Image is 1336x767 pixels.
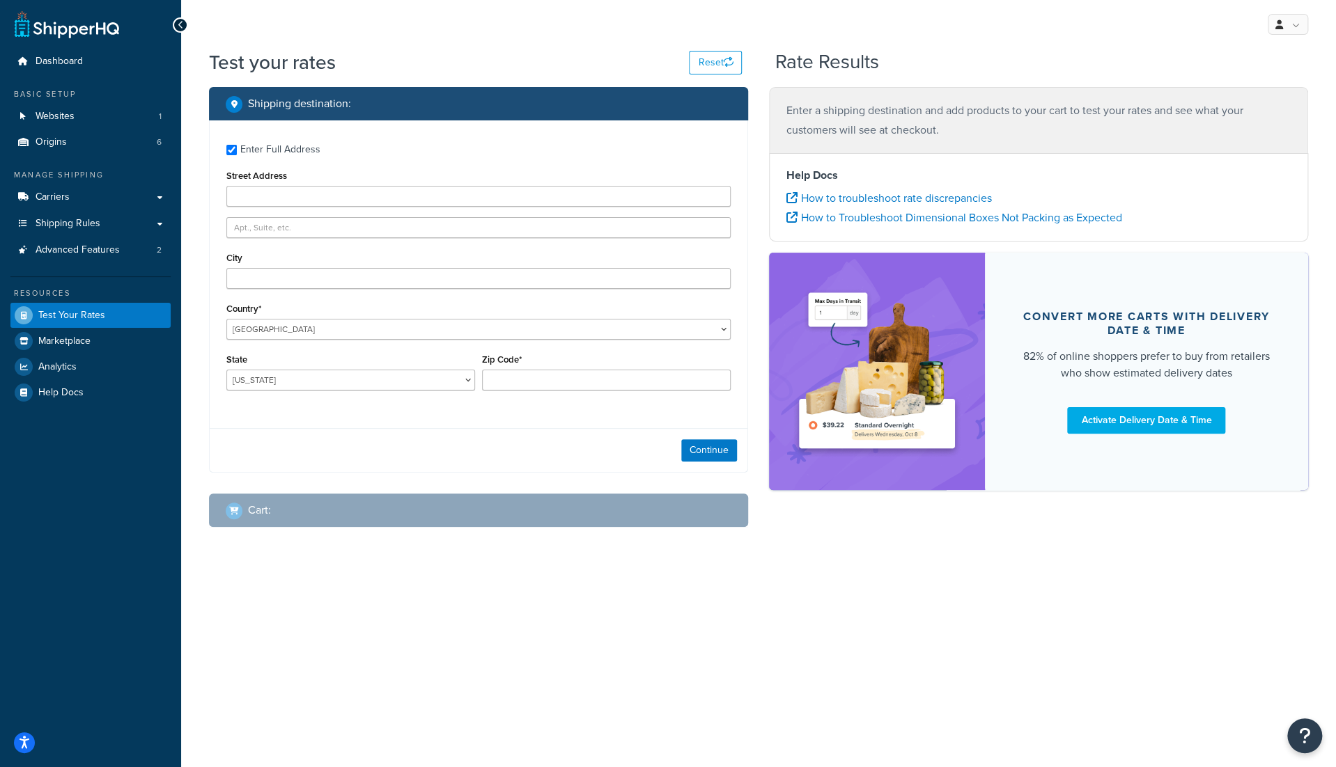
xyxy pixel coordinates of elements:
[10,237,171,263] a: Advanced Features2
[10,104,171,129] a: Websites1
[10,211,171,237] a: Shipping Rules
[10,237,171,263] li: Advanced Features
[157,136,162,148] span: 6
[36,56,83,68] span: Dashboard
[10,354,171,379] a: Analytics
[38,310,105,322] span: Test Your Rates
[10,104,171,129] li: Websites
[790,274,964,469] img: feature-image-ddt-36eae7f7280da8017bfb280eaccd9c446f90b1fe08728e4019434db127062ab4.png
[248,97,351,110] h2: Shipping destination :
[1018,348,1275,381] div: 82% of online shoppers prefer to buy from retailers who show estimated delivery dates
[159,111,162,122] span: 1
[10,88,171,100] div: Basic Setup
[482,354,522,365] label: Zip Code*
[10,169,171,181] div: Manage Shipping
[209,49,336,76] h1: Test your rates
[38,387,84,399] span: Help Docs
[1018,310,1275,338] div: Convert more carts with delivery date & time
[1287,718,1322,753] button: Open Resource Center
[10,303,171,328] a: Test Your Rates
[786,167,1291,184] h4: Help Docs
[226,303,261,314] label: Country*
[786,190,992,206] a: How to troubleshoot rate discrepancies
[157,244,162,256] span: 2
[775,52,879,73] h2: Rate Results
[689,51,742,74] button: Reset
[786,209,1122,226] a: How to Troubleshoot Dimensional Boxes Not Packing as Expected
[10,129,171,155] li: Origins
[240,140,320,159] div: Enter Full Address
[36,218,100,230] span: Shipping Rules
[681,439,737,461] button: Continue
[10,49,171,74] a: Dashboard
[226,171,287,181] label: Street Address
[226,253,242,263] label: City
[38,335,91,347] span: Marketplace
[226,217,731,238] input: Apt., Suite, etc.
[10,380,171,405] a: Help Docs
[10,184,171,210] a: Carriers
[10,287,171,299] div: Resources
[36,136,67,148] span: Origins
[248,504,271,516] h2: Cart :
[10,329,171,354] a: Marketplace
[36,244,120,256] span: Advanced Features
[36,111,75,122] span: Websites
[786,101,1291,140] p: Enter a shipping destination and add products to your cart to test your rates and see what your c...
[38,361,77,373] span: Analytics
[226,354,247,365] label: State
[10,129,171,155] a: Origins6
[36,191,70,203] span: Carriers
[1067,407,1225,434] a: Activate Delivery Date & Time
[226,145,237,155] input: Enter Full Address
